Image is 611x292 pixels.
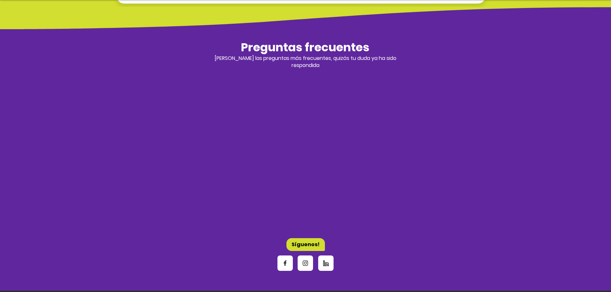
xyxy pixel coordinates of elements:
[318,255,334,271] a: Linkedin
[574,255,605,286] iframe: Messagebird Livechat Widget
[215,54,396,69] span: [PERSON_NAME] las preguntas más frecuentes, quizás tu duda ya ha sido respondida
[241,39,369,55] span: Preguntas frecuentes
[148,81,462,223] iframe: Wix FAQ
[277,255,293,271] a: Facebook
[298,255,313,271] a: Instagram
[292,241,319,248] span: Síguenos!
